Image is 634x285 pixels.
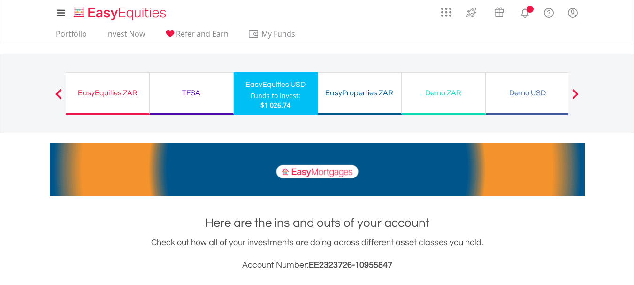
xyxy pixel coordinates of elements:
[50,236,585,272] div: Check out how all of your investments are doing across different asset classes you hold.
[72,6,170,21] img: EasyEquities_Logo.png
[537,2,561,21] a: FAQ's and Support
[50,215,585,231] h1: Here are the ins and outs of your account
[72,86,144,100] div: EasyEquities ZAR
[176,29,229,39] span: Refer and Earn
[251,91,300,100] div: Funds to invest:
[464,5,479,20] img: thrive-v2.svg
[70,2,170,21] a: Home page
[50,259,585,272] h3: Account Number:
[513,2,537,21] a: Notifications
[260,100,290,109] span: $1 026.74
[491,86,564,100] div: Demo USD
[52,29,91,44] a: Portfolio
[248,28,309,40] span: My Funds
[485,2,513,20] a: Vouchers
[155,86,228,100] div: TFSA
[566,93,585,103] button: Next
[561,2,585,23] a: My Profile
[50,143,585,196] img: EasyMortage Promotion Banner
[309,261,392,270] span: EE2323726-10955847
[49,93,68,103] button: Previous
[435,2,458,17] a: AppsGrid
[323,86,396,100] div: EasyProperties ZAR
[102,29,149,44] a: Invest Now
[239,78,312,91] div: EasyEquities USD
[160,29,232,44] a: Refer and Earn
[441,7,451,17] img: grid-menu-icon.svg
[407,86,480,100] div: Demo ZAR
[491,5,507,20] img: vouchers-v2.svg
